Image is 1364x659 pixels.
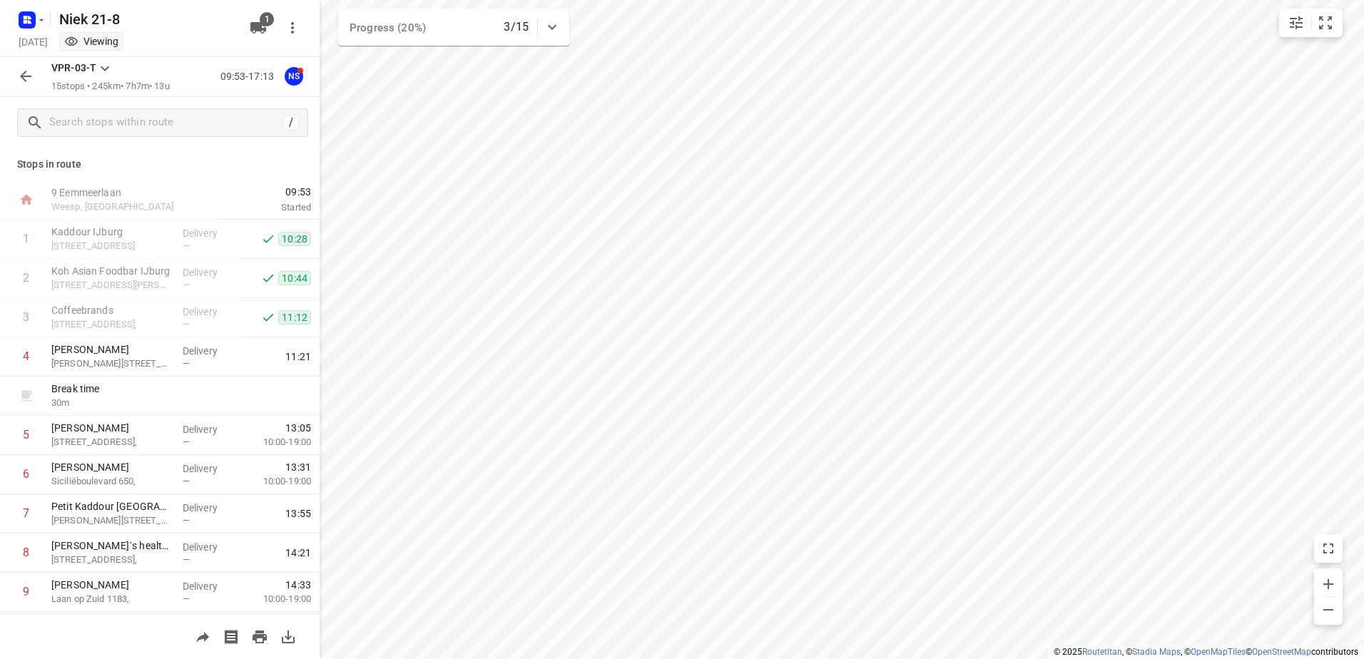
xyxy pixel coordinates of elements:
[1191,647,1246,657] a: OpenMapTiles
[51,342,171,357] p: [PERSON_NAME]
[51,514,171,528] p: [PERSON_NAME][STREET_ADDRESS],
[278,271,311,285] span: 10:44
[217,629,245,643] span: Print shipping labels
[183,461,235,476] p: Delivery
[23,428,29,441] div: 5
[285,421,311,435] span: 13:05
[183,240,190,251] span: —
[183,501,235,515] p: Delivery
[504,19,529,36] p: 3/15
[280,69,308,83] span: Assigned to Niek S
[183,540,235,554] p: Delivery
[285,460,311,474] span: 13:31
[1282,9,1310,37] button: Map settings
[51,239,171,253] p: [STREET_ADDRESS]
[278,14,307,42] button: More
[51,61,96,76] p: VPR-03-T
[183,344,235,358] p: Delivery
[183,593,190,604] span: —
[51,357,171,371] p: Martini van Geffenstraat 29C,
[51,185,200,200] p: 9 Eemmeerlaan
[1082,647,1122,657] a: Routetitan
[1252,647,1311,657] a: OpenStreetMap
[51,317,171,332] p: [STREET_ADDRESS],
[183,358,190,369] span: —
[23,467,29,481] div: 6
[245,629,274,643] span: Print route
[183,226,235,240] p: Delivery
[23,349,29,363] div: 4
[240,592,311,606] p: 10:00-19:00
[51,460,171,474] p: [PERSON_NAME]
[183,515,190,526] span: —
[183,579,235,593] p: Delivery
[285,578,311,592] span: 14:33
[183,422,235,436] p: Delivery
[220,69,280,84] p: 09:53-17:13
[51,200,200,214] p: Weesp, [GEOGRAPHIC_DATA]
[23,271,29,285] div: 2
[183,265,235,280] p: Delivery
[51,278,171,292] p: 372 Krijn Taconiskade, Amsterdam
[23,232,29,245] div: 1
[51,592,171,606] p: Laan op Zuid 1183,
[278,232,311,246] span: 10:28
[283,115,299,131] div: /
[338,9,569,46] div: Progress (20%)3/15
[217,185,311,199] span: 09:53
[51,553,171,567] p: [STREET_ADDRESS],
[64,34,118,48] div: Viewing
[51,396,171,410] p: 30 m
[274,629,302,643] span: Download route
[188,629,217,643] span: Share route
[183,476,190,486] span: —
[51,499,171,514] p: Petit Kaddour [GEOGRAPHIC_DATA]
[183,319,190,329] span: —
[183,280,190,290] span: —
[285,546,311,560] span: 14:21
[51,578,171,592] p: [PERSON_NAME]
[49,112,283,134] input: Search stops within route
[23,546,29,559] div: 8
[183,436,190,447] span: —
[183,305,235,319] p: Delivery
[285,349,311,364] span: 11:21
[51,538,171,553] p: [PERSON_NAME]´s healthy kitchen
[51,264,171,278] p: Koh Asian Foodbar IJburg
[183,554,190,565] span: —
[1279,9,1343,37] div: small contained button group
[23,506,29,520] div: 7
[23,585,29,598] div: 9
[285,506,311,521] span: 13:55
[278,310,311,325] span: 11:12
[350,21,426,34] span: Progress (20%)
[260,12,274,26] span: 1
[51,303,171,317] p: Coffeebrands
[1311,9,1340,37] button: Fit zoom
[17,157,302,172] p: Stops in route
[51,225,171,239] p: Kaddour IJburg
[51,435,171,449] p: [STREET_ADDRESS],
[261,271,275,285] svg: Done
[51,382,171,396] p: Break time
[217,200,311,215] p: Started
[51,80,170,93] p: 15 stops • 245km • 7h7m • 13u
[1054,647,1358,657] li: © 2025 , © , © © contributors
[240,474,311,489] p: 10:00-19:00
[1132,647,1181,657] a: Stadia Maps
[261,232,275,246] svg: Done
[240,435,311,449] p: 10:00-19:00
[244,14,273,42] button: 1
[23,310,29,324] div: 3
[51,421,171,435] p: [PERSON_NAME]
[51,474,171,489] p: Siciliëboulevard 650,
